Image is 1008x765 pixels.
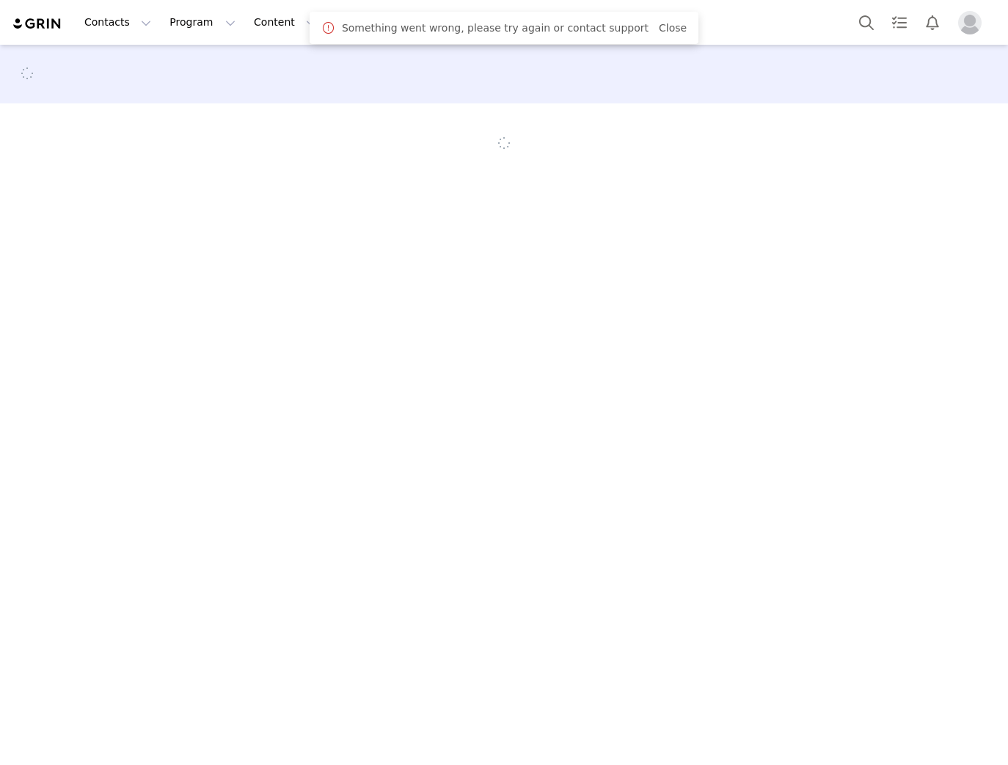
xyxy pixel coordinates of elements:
[12,17,63,31] img: grin logo
[245,6,325,39] button: Content
[76,6,160,39] button: Contacts
[161,6,244,39] button: Program
[659,22,687,34] a: Close
[342,21,649,36] span: Something went wrong, please try again or contact support
[883,6,916,39] a: Tasks
[916,6,949,39] button: Notifications
[850,6,883,39] button: Search
[949,11,996,34] button: Profile
[417,6,501,39] a: Community
[326,6,417,39] button: Reporting
[958,11,982,34] img: placeholder-profile.jpg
